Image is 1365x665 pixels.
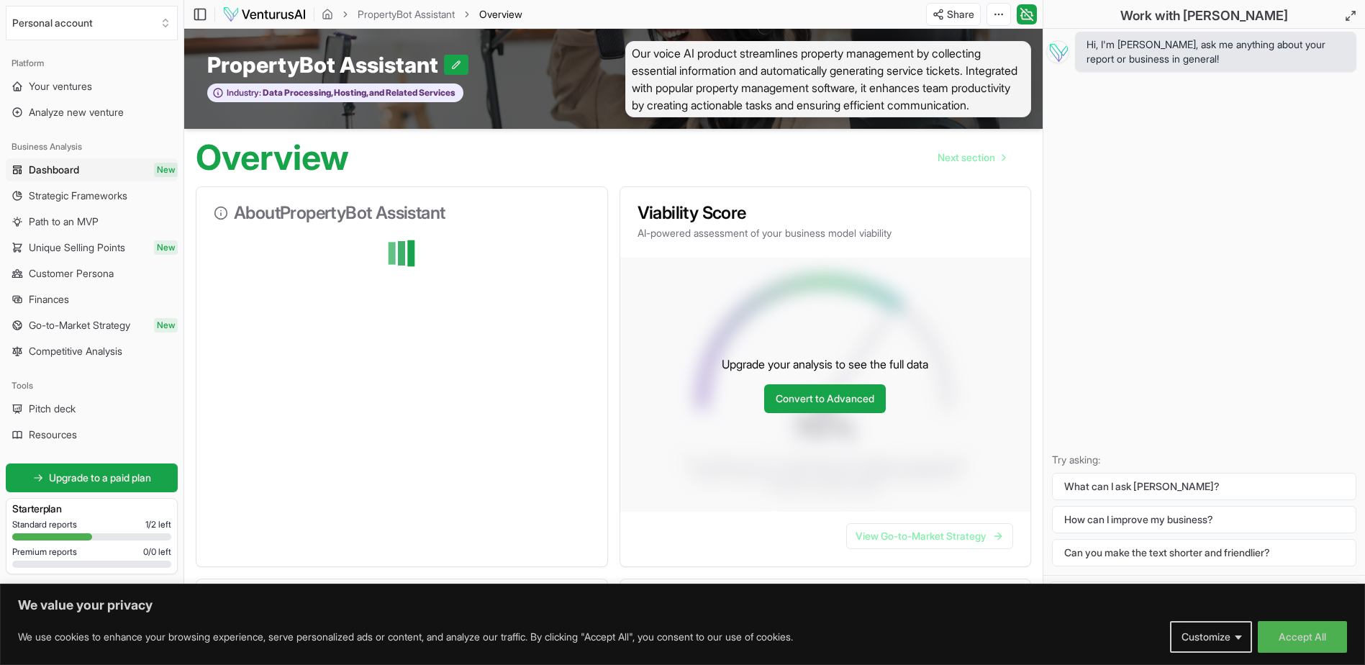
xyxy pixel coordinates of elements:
[322,7,522,22] nav: breadcrumb
[1087,37,1345,66] span: Hi, I'm [PERSON_NAME], ask me anything about your report or business in general!
[29,266,114,281] span: Customer Persona
[29,105,124,119] span: Analyze new venture
[1052,539,1356,566] button: Can you make the text shorter and friendlier?
[6,374,178,397] div: Tools
[12,519,77,530] span: Standard reports
[926,3,981,26] button: Share
[29,240,125,255] span: Unique Selling Points
[1046,40,1069,63] img: Vera
[638,226,1014,240] p: AI-powered assessment of your business model viability
[18,628,793,646] p: We use cookies to enhance your browsing experience, serve personalized ads or content, and analyz...
[6,262,178,285] a: Customer Persona
[29,214,99,229] span: Path to an MVP
[6,397,178,420] a: Pitch deck
[846,523,1013,549] a: View Go-to-Market Strategy
[1052,506,1356,533] button: How can I improve my business?
[154,318,178,332] span: New
[1120,6,1288,26] h2: Work with [PERSON_NAME]
[29,427,77,442] span: Resources
[261,87,455,99] span: Data Processing, Hosting, and Related Services
[29,189,127,203] span: Strategic Frameworks
[12,502,171,516] h3: Starter plan
[1052,453,1356,467] p: Try asking:
[214,204,590,222] h3: About PropertyBot Assistant
[49,471,151,485] span: Upgrade to a paid plan
[638,204,1014,222] h3: Viability Score
[29,318,130,332] span: Go-to-Market Strategy
[29,79,92,94] span: Your ventures
[479,7,522,22] span: Overview
[6,101,178,124] a: Analyze new venture
[207,52,444,78] span: PropertyBot Assistant
[145,519,171,530] span: 1 / 2 left
[1052,473,1356,500] button: What can I ask [PERSON_NAME]?
[6,314,178,337] a: Go-to-Market StrategyNew
[6,75,178,98] a: Your ventures
[6,340,178,363] a: Competitive Analysis
[6,52,178,75] div: Platform
[6,463,178,492] a: Upgrade to a paid plan
[926,143,1017,172] nav: pagination
[6,184,178,207] a: Strategic Frameworks
[764,384,886,413] a: Convert to Advanced
[1170,621,1252,653] button: Customize
[625,41,1032,117] span: Our voice AI product streamlines property management by collecting essential information and auto...
[358,7,455,22] a: PropertyBot Assistant
[6,288,178,311] a: Finances
[938,150,995,165] span: Next section
[154,240,178,255] span: New
[6,158,178,181] a: DashboardNew
[29,402,76,416] span: Pitch deck
[196,140,349,175] h1: Overview
[722,356,928,373] p: Upgrade your analysis to see the full data
[1258,621,1347,653] button: Accept All
[947,7,974,22] span: Share
[6,210,178,233] a: Path to an MVP
[143,546,171,558] span: 0 / 0 left
[29,344,122,358] span: Competitive Analysis
[6,236,178,259] a: Unique Selling PointsNew
[154,163,178,177] span: New
[222,6,307,23] img: logo
[18,597,1347,614] p: We value your privacy
[6,423,178,446] a: Resources
[12,546,77,558] span: Premium reports
[227,87,261,99] span: Industry:
[29,292,69,307] span: Finances
[29,163,79,177] span: Dashboard
[6,135,178,158] div: Business Analysis
[926,143,1017,172] a: Go to next page
[6,6,178,40] button: Select an organization
[207,83,463,103] button: Industry:Data Processing, Hosting, and Related Services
